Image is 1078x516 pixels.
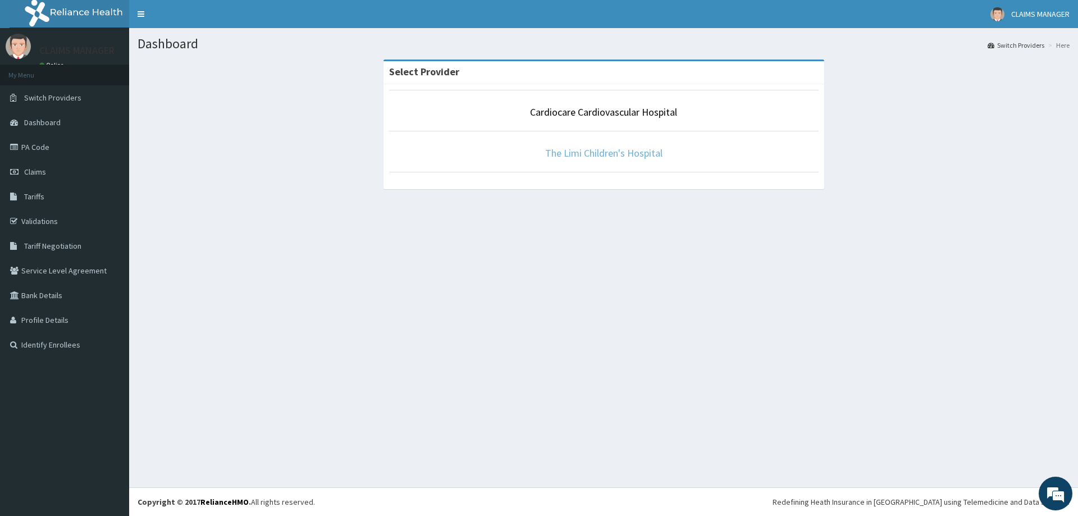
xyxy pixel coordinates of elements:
h1: Dashboard [138,36,1070,51]
div: Minimize live chat window [184,6,211,33]
li: Here [1045,40,1070,50]
a: The Limi Children's Hospital [545,147,663,159]
span: Claims [24,167,46,177]
span: Dashboard [24,117,61,127]
a: RelianceHMO [200,497,249,507]
span: We're online! [65,141,155,255]
img: d_794563401_company_1708531726252_794563401 [21,56,45,84]
span: Switch Providers [24,93,81,103]
span: CLAIMS MANAGER [1011,9,1070,19]
img: User Image [990,7,1004,21]
a: Switch Providers [988,40,1044,50]
a: Online [39,61,66,69]
strong: Select Provider [389,65,459,78]
span: Tariffs [24,191,44,202]
div: Redefining Heath Insurance in [GEOGRAPHIC_DATA] using Telemedicine and Data Science! [773,496,1070,508]
div: Chat with us now [58,63,189,77]
a: Cardiocare Cardiovascular Hospital [530,106,677,118]
footer: All rights reserved. [129,487,1078,516]
p: CLAIMS MANAGER [39,45,115,56]
span: Tariff Negotiation [24,241,81,251]
textarea: Type your message and hit 'Enter' [6,307,214,346]
img: User Image [6,34,31,59]
strong: Copyright © 2017 . [138,497,251,507]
